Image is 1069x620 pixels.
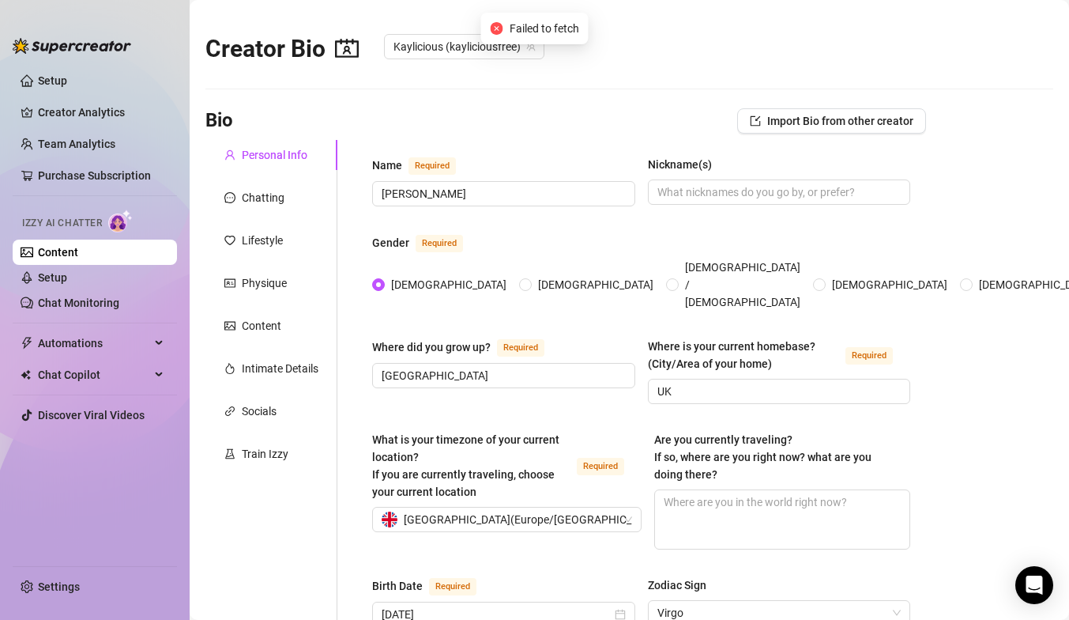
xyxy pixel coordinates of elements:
[648,156,712,173] div: Nickname(s)
[38,331,150,356] span: Automations
[648,577,706,594] div: Zodiac Sign
[38,246,78,259] a: Content
[648,156,723,173] label: Nickname(s)
[1015,566,1053,604] div: Open Intercom Messenger
[648,338,840,372] div: Where is your current homebase? (City/Area of your home)
[224,448,235,459] span: experiment
[242,189,284,206] div: Chatting
[13,38,131,54] img: logo-BBDzfeDw.svg
[242,445,288,463] div: Train Izzy
[845,347,893,365] span: Required
[497,339,544,357] span: Required
[38,297,119,309] a: Chat Monitoring
[657,383,898,400] input: Where is your current homebase? (City/Area of your home)
[242,232,283,249] div: Lifestyle
[224,278,235,289] span: idcard
[242,317,281,335] div: Content
[510,20,579,37] span: Failed to fetch
[826,276,954,293] span: [DEMOGRAPHIC_DATA]
[38,100,164,125] a: Creator Analytics
[382,367,623,384] input: Where did you grow up?
[372,577,494,595] label: Birth Date
[737,108,926,134] button: Import Bio from other creator
[372,157,402,174] div: Name
[416,235,463,252] span: Required
[224,406,235,417] span: link
[22,216,102,231] span: Izzy AI Chatter
[21,369,31,380] img: Chat Copilot
[224,149,235,161] span: user
[108,210,133,232] img: AI Chatter
[393,35,535,59] span: Kaylicious (kayliciousfree)
[648,338,911,372] label: Where is your current homebase? (City/Area of your home)
[372,156,473,175] label: Name
[38,362,150,387] span: Chat Copilot
[38,74,67,87] a: Setup
[654,433,871,481] span: Are you currently traveling? If so, where are you right now? what are you doing there?
[767,115,913,127] span: Import Bio from other creator
[242,360,318,377] div: Intimate Details
[38,409,145,422] a: Discover Viral Videos
[372,433,559,498] span: What is your timezone of your current location? If you are currently traveling, choose your curre...
[382,512,397,527] img: gb
[372,338,491,356] div: Where did you grow up?
[491,22,503,35] span: close-circle
[205,108,233,134] h3: Bio
[224,320,235,331] span: picture
[372,338,562,357] label: Where did you grow up?
[335,36,359,60] span: contacts
[372,234,409,251] div: Gender
[38,138,115,150] a: Team Analytics
[526,42,536,51] span: team
[657,183,898,201] input: Nickname(s)
[224,192,235,203] span: message
[224,363,235,374] span: fire
[21,337,33,350] span: thunderbolt
[577,458,624,475] span: Required
[385,276,513,293] span: [DEMOGRAPHIC_DATA]
[429,578,476,595] span: Required
[205,34,359,64] h2: Creator Bio
[242,403,277,420] div: Socials
[38,580,80,593] a: Settings
[750,115,761,127] span: import
[224,235,235,246] span: heart
[242,146,307,164] div: Personal Info
[372,233,480,252] label: Gender
[648,577,717,594] label: Zodiac Sign
[532,276,660,293] span: [DEMOGRAPHIC_DATA]
[242,274,287,292] div: Physique
[382,185,623,202] input: Name
[38,169,151,182] a: Purchase Subscription
[679,259,807,311] span: [DEMOGRAPHIC_DATA] / [DEMOGRAPHIC_DATA]
[372,577,423,595] div: Birth Date
[408,157,456,175] span: Required
[404,508,664,531] span: [GEOGRAPHIC_DATA] ( Europe/[GEOGRAPHIC_DATA] )
[38,271,67,284] a: Setup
